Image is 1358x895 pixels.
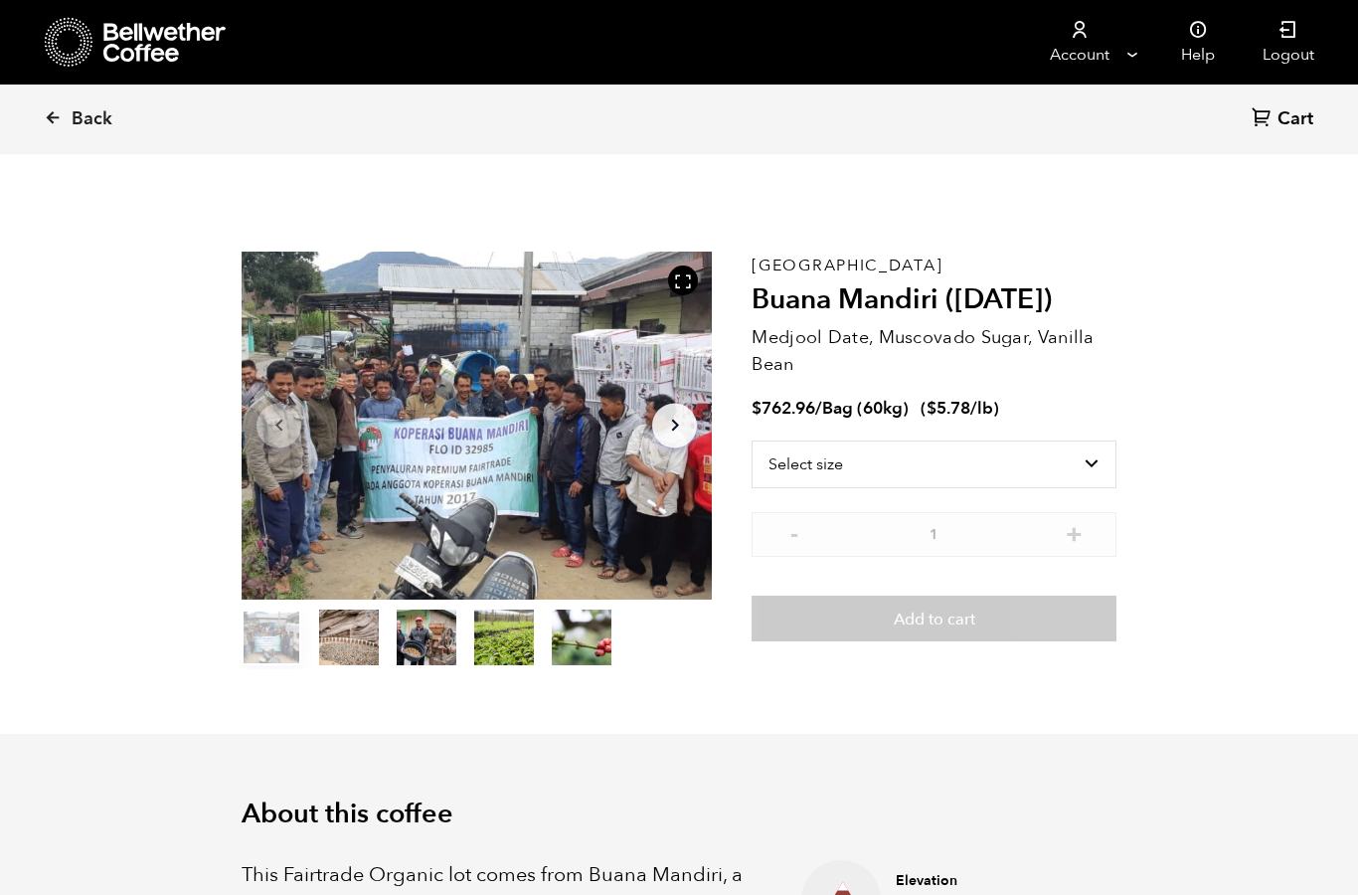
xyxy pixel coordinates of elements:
bdi: 5.78 [927,397,970,420]
button: Add to cart [752,596,1116,641]
h2: About this coffee [242,799,1116,830]
h4: Elevation [896,871,1085,891]
button: + [1062,522,1087,542]
span: /lb [970,397,993,420]
span: $ [752,397,762,420]
h2: Buana Mandiri ([DATE]) [752,283,1116,317]
span: Bag (60kg) [822,397,909,420]
span: / [815,397,822,420]
a: Cart [1252,106,1318,133]
span: $ [927,397,936,420]
span: Back [72,107,112,131]
bdi: 762.96 [752,397,815,420]
span: Cart [1277,107,1313,131]
button: - [781,522,806,542]
p: Medjool Date, Muscovado Sugar, Vanilla Bean [752,324,1116,378]
span: ( ) [921,397,999,420]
